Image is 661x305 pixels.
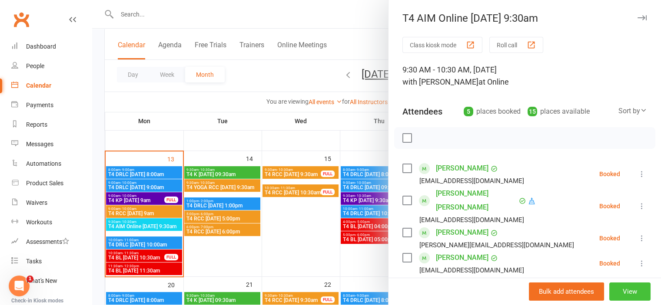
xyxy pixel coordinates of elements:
div: Reports [26,121,47,128]
div: Product Sales [26,180,63,187]
div: Booked [599,260,620,266]
a: [PERSON_NAME] [436,226,488,239]
div: Waivers [26,199,47,206]
div: [EMAIL_ADDRESS][DOMAIN_NAME] [419,214,524,226]
iframe: Intercom live chat [9,275,30,296]
a: Product Sales [11,174,92,193]
div: 9:30 AM - 10:30 AM, [DATE] [402,64,647,88]
a: Waivers [11,193,92,213]
button: Bulk add attendees [529,282,604,301]
div: [EMAIL_ADDRESS][DOMAIN_NAME] [419,175,524,187]
div: 5 [464,107,473,116]
a: Assessments [11,232,92,252]
div: places available [528,105,590,118]
div: Booked [599,235,620,241]
div: People [26,62,44,69]
a: Workouts [11,213,92,232]
div: Workouts [26,219,52,226]
div: What's New [26,277,57,284]
button: Roll call [489,37,543,53]
div: Booked [599,171,620,177]
a: Calendar [11,76,92,95]
a: [PERSON_NAME] [436,276,488,290]
a: People [11,56,92,76]
a: Reports [11,115,92,134]
div: Calendar [26,82,51,89]
div: Automations [26,160,61,167]
a: Tasks [11,252,92,271]
div: Messages [26,141,53,148]
div: Attendees [402,105,442,118]
span: 1 [27,275,33,282]
div: Dashboard [26,43,56,50]
a: [PERSON_NAME] [436,161,488,175]
a: Clubworx [10,9,32,30]
button: View [609,282,651,301]
div: [PERSON_NAME][EMAIL_ADDRESS][DOMAIN_NAME] [419,239,574,251]
a: Automations [11,154,92,174]
button: Class kiosk mode [402,37,482,53]
a: [PERSON_NAME] [436,251,488,265]
div: Tasks [26,258,42,265]
a: Dashboard [11,37,92,56]
a: Payments [11,95,92,115]
div: places booked [464,105,521,118]
div: [EMAIL_ADDRESS][DOMAIN_NAME] [419,265,524,276]
div: T4 AIM Online [DATE] 9:30am [389,12,661,24]
span: at Online [478,77,509,86]
span: with [PERSON_NAME] [402,77,478,86]
div: Payments [26,102,53,108]
div: 15 [528,107,537,116]
a: What's New [11,271,92,291]
div: Assessments [26,238,69,245]
div: Sort by [618,105,647,117]
a: [PERSON_NAME] [PERSON_NAME] [436,187,517,214]
div: Booked [599,203,620,209]
a: Messages [11,134,92,154]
